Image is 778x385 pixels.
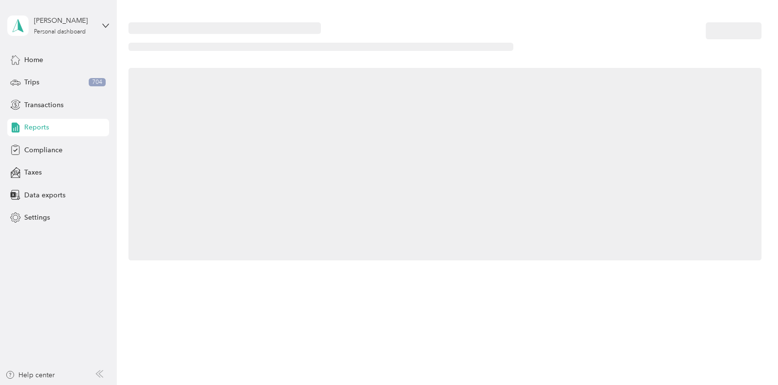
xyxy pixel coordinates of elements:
span: Taxes [24,167,42,177]
span: 704 [89,78,106,87]
span: Reports [24,122,49,132]
iframe: Everlance-gr Chat Button Frame [724,331,778,385]
div: [PERSON_NAME] [34,16,95,26]
button: Help center [5,370,55,380]
span: Transactions [24,100,64,110]
span: Trips [24,77,39,87]
span: Settings [24,212,50,223]
span: Home [24,55,43,65]
span: Data exports [24,190,65,200]
span: Compliance [24,145,63,155]
div: Personal dashboard [34,29,86,35]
